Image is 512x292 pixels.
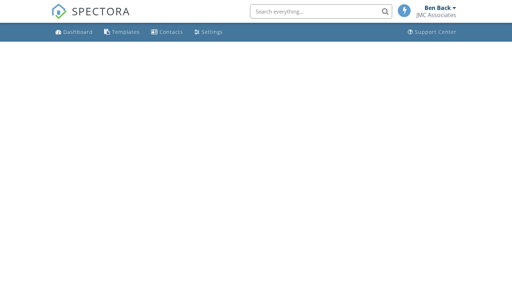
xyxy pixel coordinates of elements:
div: Support Center [415,28,457,35]
div: Settings [202,28,223,35]
div: JMC Associates [416,11,456,19]
div: Dashboard [63,28,93,35]
a: Templates [101,26,143,39]
img: The Best Home Inspection Software - Spectora [51,4,67,19]
div: Templates [112,28,140,35]
a: Dashboard [53,26,96,39]
a: Support Center [405,26,459,39]
input: Search everything... [250,4,392,19]
a: SPECTORA [51,10,130,25]
div: Ben Back [425,4,451,11]
a: Contacts [148,26,186,39]
span: SPECTORA [72,4,130,19]
a: Settings [192,26,226,39]
div: Contacts [160,28,183,35]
